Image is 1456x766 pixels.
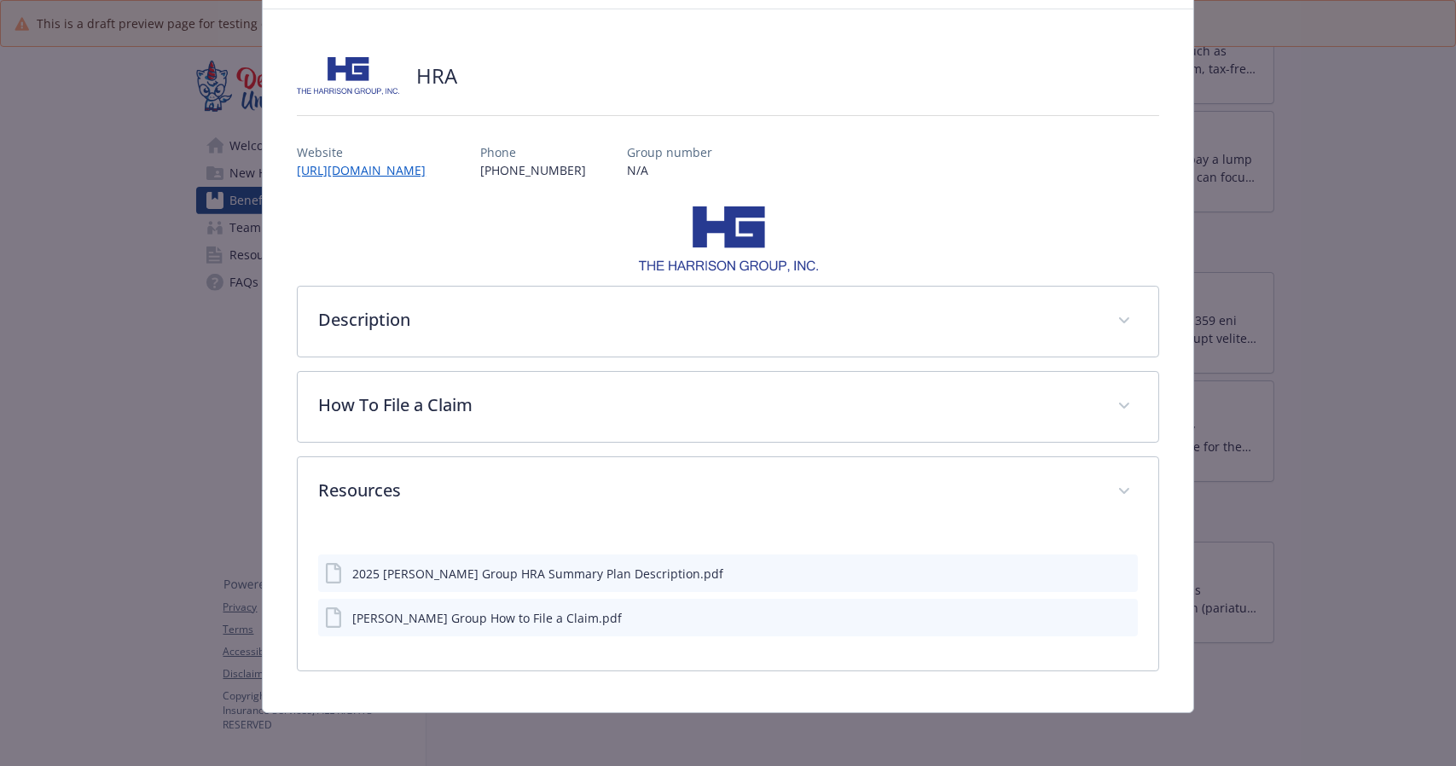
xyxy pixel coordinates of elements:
[1088,565,1102,583] button: download file
[298,527,1157,670] div: Resources
[1116,609,1131,627] button: preview file
[298,287,1157,357] div: Description
[1116,565,1131,583] button: preview file
[298,372,1157,442] div: How To File a Claim
[1088,609,1102,627] button: download file
[352,565,723,583] div: 2025 [PERSON_NAME] Group HRA Summary Plan Description.pdf
[627,161,712,179] p: N/A
[416,61,457,90] h2: HRA
[297,162,439,178] a: [URL][DOMAIN_NAME]
[639,206,818,272] img: banner
[318,307,1096,333] p: Description
[480,143,586,161] p: Phone
[352,609,622,627] div: [PERSON_NAME] Group How to File a Claim.pdf
[297,143,439,161] p: Website
[297,50,399,102] img: Harrison Group
[318,478,1096,503] p: Resources
[318,392,1096,418] p: How To File a Claim
[480,161,586,179] p: [PHONE_NUMBER]
[627,143,712,161] p: Group number
[298,457,1157,527] div: Resources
